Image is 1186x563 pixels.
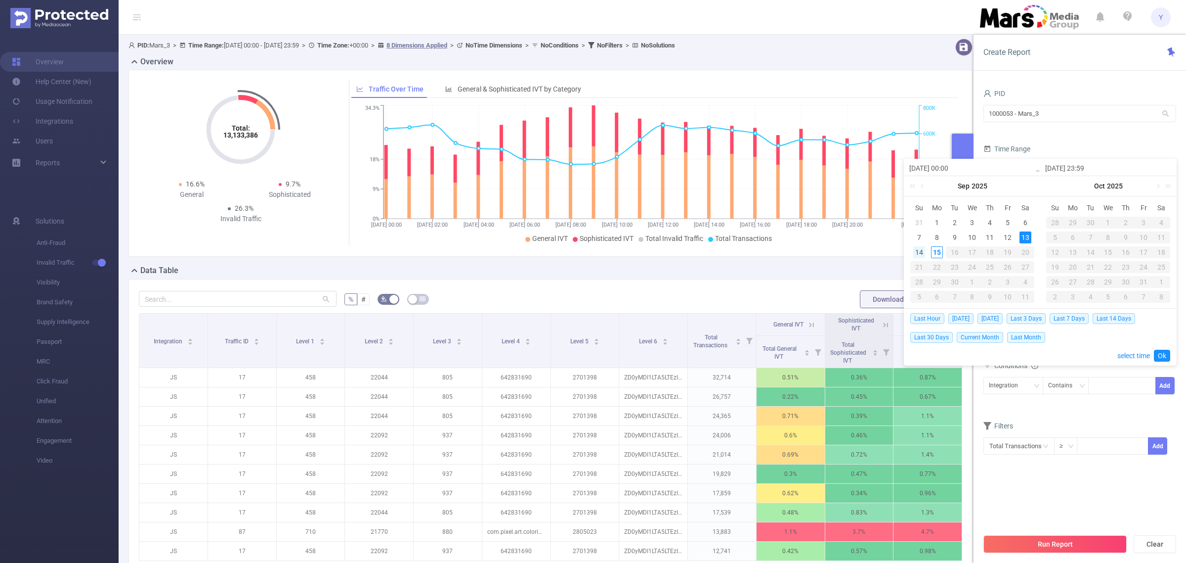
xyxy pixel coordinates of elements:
tspan: 9% [373,186,380,192]
td: October 7, 2025 [946,289,964,304]
div: 2 [981,276,999,288]
div: 7 [1082,232,1100,243]
a: 2025 [1106,176,1124,196]
div: 28 [1046,217,1064,229]
td: November 2, 2025 [1046,289,1064,304]
td: October 11, 2025 [1017,289,1034,304]
td: October 15, 2025 [1100,245,1117,260]
div: 31 [1135,276,1152,288]
a: Overview [12,52,64,72]
a: Users [12,131,53,151]
td: October 20, 2025 [1064,260,1082,275]
td: October 13, 2025 [1064,245,1082,260]
div: 6 [1117,291,1135,303]
span: Brand Safety [37,292,119,312]
i: icon: down [1079,383,1085,390]
span: Invalid Traffic [37,253,119,273]
span: Unified [37,391,119,411]
span: > [368,42,378,49]
span: Tu [1082,203,1100,212]
span: Sa [1017,203,1034,212]
div: 17 [964,246,981,258]
td: October 30, 2025 [1117,275,1135,289]
td: October 2, 2025 [1117,215,1135,230]
img: Protected Media [10,8,108,28]
b: No Conditions [541,42,579,49]
div: 23 [1117,261,1135,273]
span: Attention [37,411,119,431]
td: September 14, 2025 [910,245,928,260]
span: Mo [928,203,946,212]
span: Mo [1064,203,1082,212]
div: Invalid Traffic [192,214,290,224]
div: 18 [981,246,999,258]
td: November 1, 2025 [1152,275,1170,289]
td: September 29, 2025 [928,275,946,289]
th: Tue [1082,200,1100,215]
td: October 1, 2025 [964,275,981,289]
tspan: Total: [232,124,250,132]
div: 2 [949,217,961,229]
td: October 21, 2025 [1082,260,1100,275]
div: 6 [1064,232,1082,243]
td: September 21, 2025 [910,260,928,275]
i: icon: user [128,42,137,48]
div: 19 [999,246,1017,258]
div: 2 [1046,291,1064,303]
span: Time Range [983,145,1030,153]
a: Last year (Control + left) [908,176,921,196]
span: Reports [36,159,60,167]
input: Search... [139,291,337,307]
a: select time [1117,346,1150,365]
span: General & Sophisticated IVT by Category [458,85,581,93]
span: PID [983,90,1005,97]
div: 12 [1046,246,1064,258]
tspan: [DATE] 08:00 [555,222,586,228]
div: 26 [1046,276,1064,288]
div: 9 [1117,232,1135,243]
div: 1 [964,276,981,288]
span: > [447,42,457,49]
th: Mon [928,200,946,215]
div: 16 [946,246,964,258]
td: November 7, 2025 [1135,289,1152,304]
span: > [623,42,632,49]
td: September 16, 2025 [946,245,964,260]
div: 24 [964,261,981,273]
span: > [170,42,179,49]
td: September 1, 2025 [928,215,946,230]
b: No Filters [597,42,623,49]
tspan: [DATE] 02:00 [417,222,448,228]
div: 6 [928,291,946,303]
div: Contains [1048,377,1079,394]
span: Solutions [36,211,64,231]
span: Fr [1135,203,1152,212]
td: September 4, 2025 [981,215,999,230]
td: October 4, 2025 [1152,215,1170,230]
span: Video [37,451,119,470]
div: 5 [910,291,928,303]
span: > [299,42,308,49]
div: 6 [1019,217,1031,229]
i: icon: down [1068,443,1074,450]
tspan: [DATE] 20:00 [832,222,863,228]
tspan: 600K [923,131,935,137]
tspan: 0% [373,216,380,222]
div: 15 [931,246,943,258]
div: 1 [931,217,943,229]
td: September 8, 2025 [928,230,946,245]
div: 8 [1100,232,1117,243]
div: 30 [1117,276,1135,288]
td: September 11, 2025 [981,230,999,245]
td: September 9, 2025 [946,230,964,245]
div: 30 [1082,217,1100,229]
button: Clear [1134,535,1176,553]
div: 14 [913,246,925,258]
div: 8 [964,291,981,303]
div: 28 [910,276,928,288]
b: Time Range: [188,42,224,49]
span: Total Transactions [715,235,772,242]
td: October 8, 2025 [964,289,981,304]
span: Supply Intelligence [37,312,119,332]
td: October 12, 2025 [1046,245,1064,260]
